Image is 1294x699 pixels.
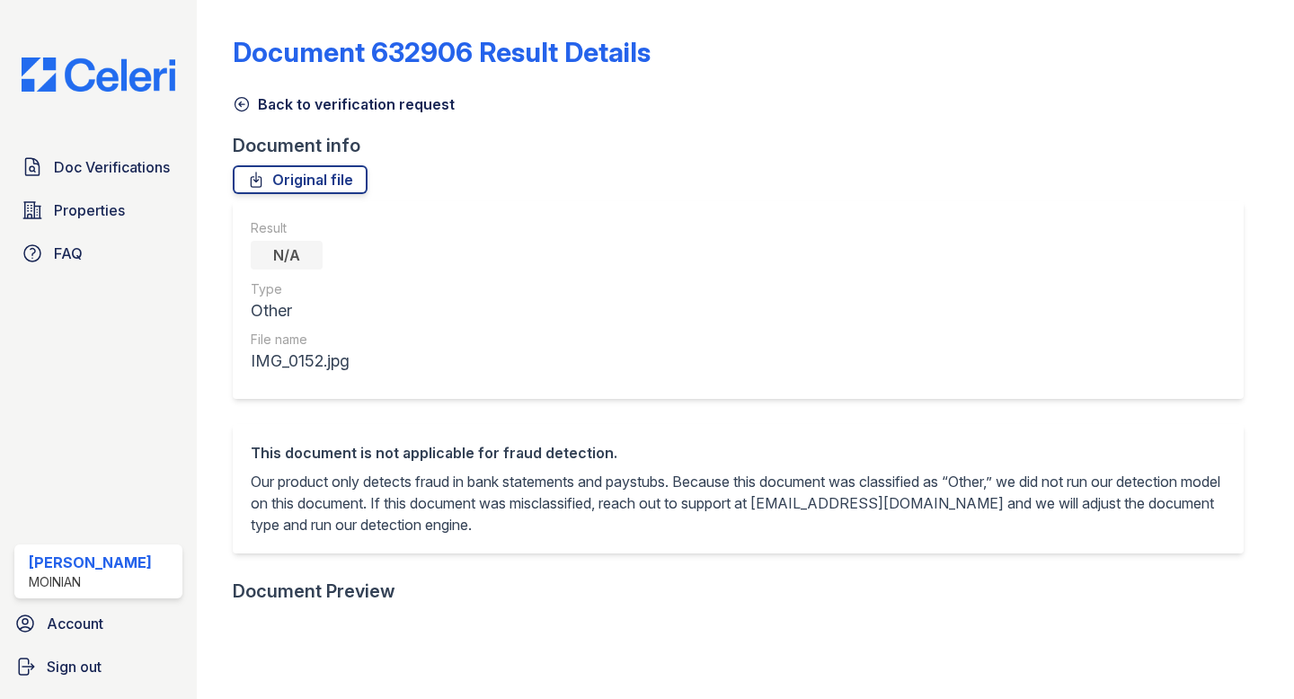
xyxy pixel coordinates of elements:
a: Back to verification request [233,93,455,115]
div: Document info [233,133,1258,158]
img: CE_Logo_Blue-a8612792a0a2168367f1c8372b55b34899dd931a85d93a1a3d3e32e68fde9ad4.png [7,58,190,92]
span: FAQ [54,243,83,264]
div: Moinian [29,573,152,591]
a: Account [7,606,190,641]
div: This document is not applicable for fraud detection. [251,442,1226,464]
span: Account [47,613,103,634]
div: [PERSON_NAME] [29,552,152,573]
div: Type [251,280,350,298]
div: IMG_0152.jpg [251,349,350,374]
span: Sign out [47,656,102,677]
div: Document Preview [233,579,395,604]
a: Properties [14,192,182,228]
div: Result [251,219,350,237]
div: N/A [251,241,323,270]
a: Original file [233,165,368,194]
span: Properties [54,199,125,221]
div: Other [251,298,350,323]
a: Doc Verifications [14,149,182,185]
iframe: chat widget [1219,627,1276,681]
p: Our product only detects fraud in bank statements and paystubs. Because this document was classif... [251,471,1226,535]
span: Doc Verifications [54,156,170,178]
a: FAQ [14,235,182,271]
a: Document 632906 Result Details [233,36,651,68]
a: Sign out [7,649,190,685]
div: File name [251,331,350,349]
